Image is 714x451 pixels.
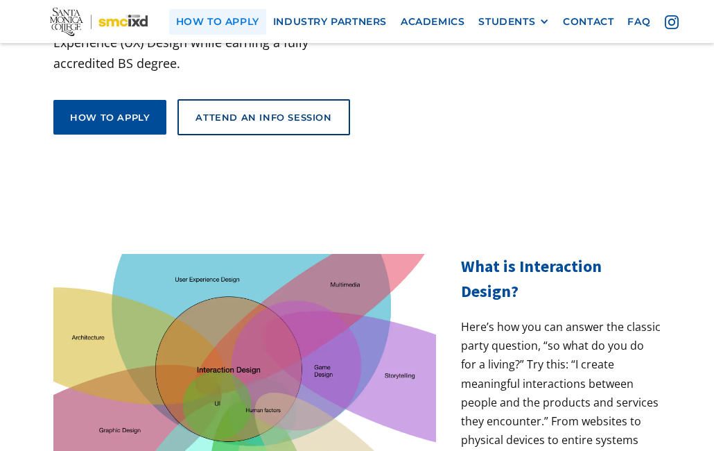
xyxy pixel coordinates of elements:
[478,16,549,28] div: STUDENTS
[461,254,661,304] h2: What is Interaction Design?
[169,9,266,35] a: how to apply
[556,9,620,35] a: contact
[478,16,535,28] div: STUDENTS
[394,9,471,35] a: Academics
[50,7,148,35] img: Santa Monica College - SMC IxD logo
[665,15,679,29] img: icon - instagram
[195,111,331,124] div: Attend an Info Session
[53,100,166,135] a: How to apply
[70,111,150,124] div: How to apply
[177,99,349,135] a: Attend an Info Session
[266,9,394,35] a: industry partners
[620,9,657,35] a: faq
